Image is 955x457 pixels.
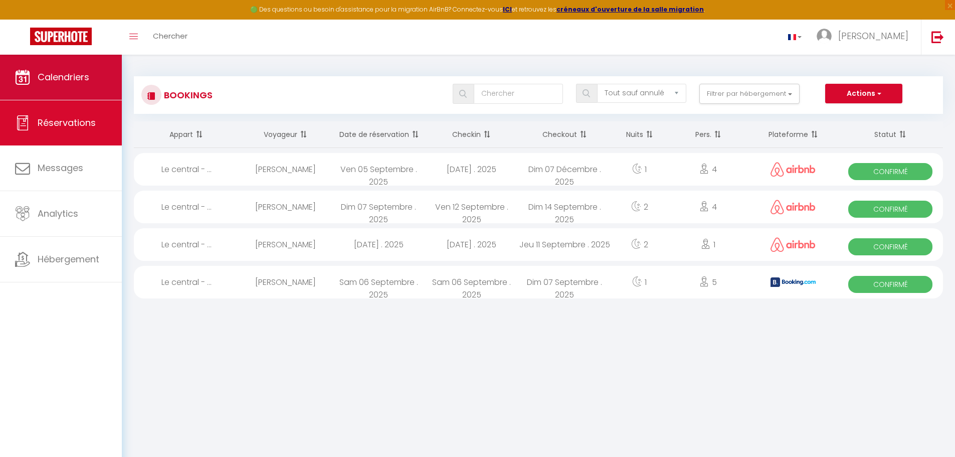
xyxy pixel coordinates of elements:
[817,29,832,44] img: ...
[556,5,704,14] a: créneaux d'ouverture de la salle migration
[809,20,921,55] a: ... [PERSON_NAME]
[474,84,563,104] input: Chercher
[30,28,92,45] img: Super Booking
[611,121,668,148] th: Sort by nights
[38,162,83,174] span: Messages
[332,121,425,148] th: Sort by booking date
[838,121,943,148] th: Sort by status
[838,30,908,42] span: [PERSON_NAME]
[749,121,838,148] th: Sort by channel
[699,84,800,104] button: Filtrer par hébergement
[825,84,902,104] button: Actions
[38,71,89,83] span: Calendriers
[145,20,195,55] a: Chercher
[518,121,612,148] th: Sort by checkout
[503,5,512,14] a: ICI
[931,31,944,43] img: logout
[8,4,38,34] button: Ouvrir le widget de chat LiveChat
[38,253,99,265] span: Hébergement
[161,84,213,106] h3: Bookings
[153,31,187,41] span: Chercher
[38,207,78,220] span: Analytics
[668,121,748,148] th: Sort by people
[38,116,96,129] span: Réservations
[134,121,239,148] th: Sort by rentals
[239,121,332,148] th: Sort by guest
[425,121,518,148] th: Sort by checkin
